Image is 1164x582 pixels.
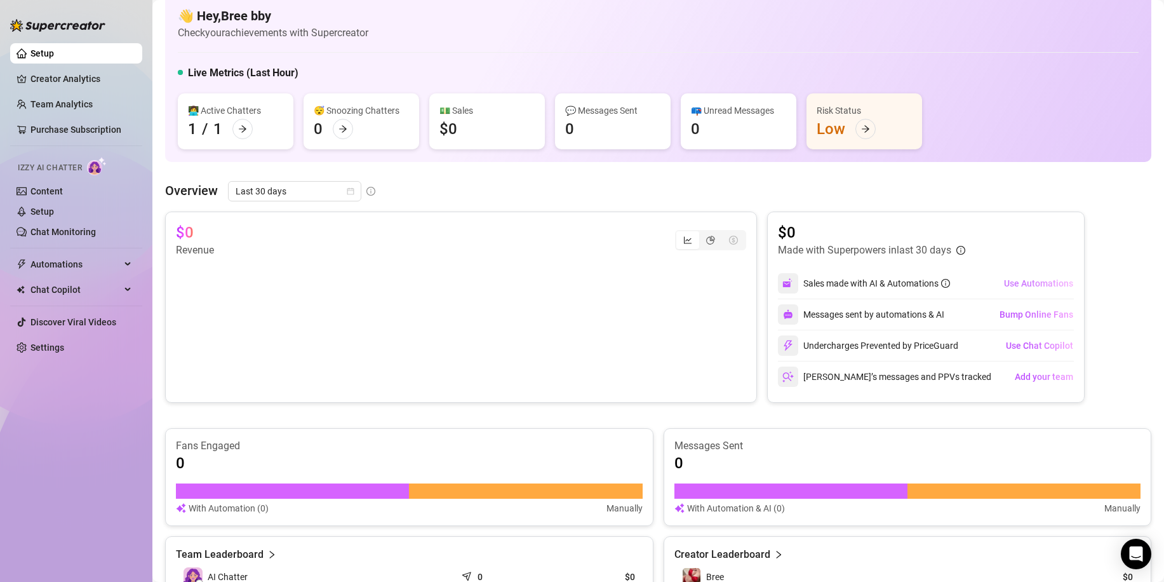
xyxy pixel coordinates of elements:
span: Chat Copilot [30,280,121,300]
div: 1 [213,119,222,139]
img: svg%3e [176,501,186,515]
article: Check your achievements with Supercreator [178,25,368,41]
a: Creator Analytics [30,69,132,89]
article: Fans Engaged [176,439,643,453]
div: $0 [439,119,457,139]
span: Bree [706,572,724,582]
a: Setup [30,48,54,58]
div: 0 [314,119,323,139]
img: svg%3e [674,501,685,515]
article: With Automation (0) [189,501,269,515]
div: 💬 Messages Sent [565,104,660,118]
a: Purchase Subscription [30,125,121,135]
span: send [462,569,474,581]
div: Undercharges Prevented by PriceGuard [778,335,958,356]
article: 0 [674,453,683,473]
div: 💵 Sales [439,104,535,118]
button: Bump Online Fans [999,304,1074,325]
div: 0 [691,119,700,139]
span: Izzy AI Chatter [18,162,82,174]
img: AI Chatter [87,157,107,175]
span: info-circle [941,279,950,288]
div: [PERSON_NAME]’s messages and PPVs tracked [778,367,991,387]
span: pie-chart [706,236,715,245]
span: arrow-right [338,125,347,133]
img: svg%3e [782,340,794,351]
div: Sales made with AI & Automations [803,276,950,290]
div: segmented control [675,230,746,250]
article: Team Leaderboard [176,547,264,562]
a: Settings [30,342,64,353]
img: svg%3e [782,278,794,289]
article: Manually [1104,501,1141,515]
span: Last 30 days [236,182,354,201]
div: 1 [188,119,197,139]
article: $0 [778,222,965,243]
div: Risk Status [817,104,912,118]
article: With Automation & AI (0) [687,501,785,515]
img: svg%3e [783,309,793,320]
img: svg%3e [782,371,794,382]
span: info-circle [366,187,375,196]
div: 📪 Unread Messages [691,104,786,118]
span: right [267,547,276,562]
div: Messages sent by automations & AI [778,304,944,325]
h4: 👋 Hey, Bree bby [178,7,368,25]
div: 0 [565,119,574,139]
span: arrow-right [238,125,247,133]
span: thunderbolt [17,259,27,269]
article: Messages Sent [674,439,1141,453]
article: Creator Leaderboard [674,547,770,562]
div: 😴 Snoozing Chatters [314,104,409,118]
a: Content [30,186,63,196]
img: Chat Copilot [17,285,25,294]
a: Team Analytics [30,99,93,109]
span: Add your team [1015,372,1073,382]
span: right [774,547,783,562]
span: calendar [347,187,354,195]
span: Use Chat Copilot [1006,341,1073,351]
article: $0 [176,222,194,243]
div: 👩‍💻 Active Chatters [188,104,283,118]
span: Use Automations [1004,278,1073,288]
span: arrow-right [861,125,870,133]
a: Discover Viral Videos [30,317,116,327]
article: Overview [165,181,218,200]
button: Use Chat Copilot [1005,335,1074,356]
span: line-chart [683,236,692,245]
a: Setup [30,206,54,217]
article: Manually [606,501,643,515]
article: 0 [176,453,185,473]
h5: Live Metrics (Last Hour) [188,65,298,81]
span: Bump Online Fans [1000,309,1073,320]
article: Revenue [176,243,214,258]
span: dollar-circle [729,236,738,245]
button: Use Automations [1003,273,1074,294]
article: Made with Superpowers in last 30 days [778,243,951,258]
a: Chat Monitoring [30,227,96,237]
span: Automations [30,254,121,274]
img: logo-BBDzfeDw.svg [10,19,105,32]
span: info-circle [956,246,965,255]
button: Add your team [1014,367,1074,387]
div: Open Intercom Messenger [1121,539,1151,569]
